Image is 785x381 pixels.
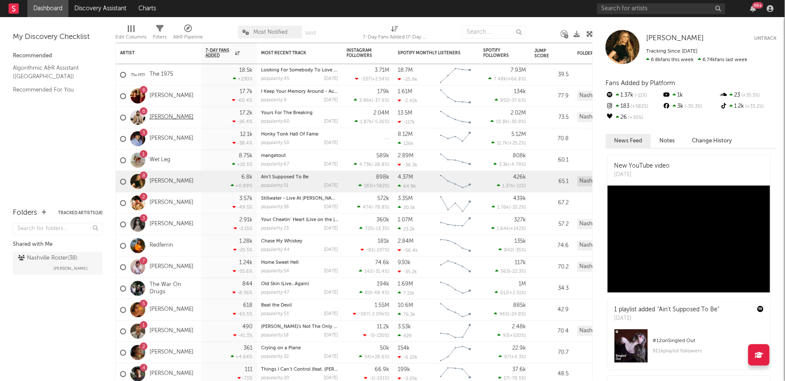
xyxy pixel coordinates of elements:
[233,311,253,317] div: -65.5 %
[398,119,415,125] div: -117k
[606,101,662,112] div: 183
[491,140,526,146] div: ( )
[261,68,485,73] a: Looking For Somebody To Love (Live From The [GEOGRAPHIC_DATA], [GEOGRAPHIC_DATA], [DATE])
[499,247,526,253] div: ( )
[370,312,388,317] span: -2.09k %
[535,262,569,272] div: 70.2
[535,112,569,123] div: 73.5
[232,290,253,295] div: -8.56 %
[261,196,388,201] a: Stillwater - Live At [PERSON_NAME][GEOGRAPHIC_DATA]
[436,235,475,257] svg: Chart title
[503,184,514,189] span: 1.37k
[261,260,299,265] a: Home Sweet Hell
[150,157,171,164] a: Wet Leg
[535,70,569,80] div: 39.5
[150,328,194,335] a: [PERSON_NAME]
[261,162,289,167] div: popularity: 67
[13,63,94,81] a: Algorithmic A&R Assistant ([GEOGRAPHIC_DATA])
[500,291,508,295] span: 612
[398,68,413,73] div: 18.7M
[398,183,416,189] div: 64.9k
[653,346,764,356] div: 911k playlist followers
[513,196,526,201] div: 439k
[436,128,475,150] svg: Chart title
[372,291,388,295] span: -48.4 %
[398,110,412,116] div: 13.5M
[150,370,194,378] a: [PERSON_NAME]
[261,154,338,158] div: mangetout
[494,77,506,82] span: 7.48k
[359,312,369,317] span: -597
[398,153,414,159] div: 2.89M
[261,226,289,231] div: popularity: 23
[519,281,526,287] div: 1M
[324,141,338,145] div: [DATE]
[515,239,526,244] div: 135k
[497,205,509,210] span: 1.76k
[494,311,526,317] div: ( )
[150,263,194,271] a: [PERSON_NAME]
[514,248,525,253] span: -35 %
[324,119,338,124] div: [DATE]
[359,269,389,274] div: ( )
[492,204,526,210] div: ( )
[436,86,475,107] svg: Chart title
[509,312,525,317] span: -24.8 %
[361,247,389,253] div: ( )
[373,184,388,189] span: +582 %
[744,104,764,109] span: +33.2 %
[261,218,338,222] div: Your Cheatin’ Heart (Live on the Grand Ole Opry, September 7th, 2024)
[491,226,526,231] div: ( )
[720,90,776,101] div: 23
[324,226,338,231] div: [DATE]
[535,48,556,59] div: Jump Score
[375,68,389,73] div: 3.71M
[720,101,776,112] div: 1.2k
[261,141,289,145] div: popularity: 50
[646,34,704,43] a: [PERSON_NAME]
[398,303,413,308] div: 10.6M
[514,217,526,223] div: 327k
[535,198,569,208] div: 67.2
[359,162,371,167] span: 4.73k
[360,120,372,124] span: 1.87k
[357,204,389,210] div: ( )
[377,281,389,287] div: 194k
[373,205,388,210] span: -78.8 %
[13,51,103,61] div: Recommended
[606,90,662,101] div: 1.37k
[261,196,338,201] div: Stillwater - Live At Cain’s Ballroom
[398,281,413,287] div: 1.69M
[261,68,338,73] div: Looking For Somebody To Love (Live From The AO Arena, Manchester, 17.02.24)
[398,260,411,266] div: 930k
[436,192,475,214] svg: Chart title
[741,93,760,98] span: +35.3 %
[324,312,338,316] div: [DATE]
[233,76,253,82] div: +230 %
[646,57,694,62] span: 6.8k fans this week
[324,248,338,252] div: [DATE]
[496,120,508,124] span: 10.8k
[614,314,719,323] div: [DATE]
[377,196,389,201] div: 572k
[241,174,253,180] div: 6.8k
[377,89,389,95] div: 179k
[253,30,288,35] span: Most Notified
[261,367,363,372] a: Things I Can’t Control (feat. [PERSON_NAME])
[261,325,363,329] a: [PERSON_NAME]'s Not The Only Thing Falling
[646,49,697,54] span: Tracking Since: [DATE]
[535,91,569,101] div: 77.9
[629,104,648,109] span: +582 %
[239,153,253,159] div: 8.75k
[324,269,338,274] div: [DATE]
[363,205,371,210] span: 474
[150,114,194,121] a: [PERSON_NAME]
[513,174,526,180] div: 426k
[398,226,415,232] div: 23.2k
[361,77,370,82] span: -537
[18,253,77,263] div: Nashville Roster ( 38 )
[495,269,526,274] div: ( )
[653,336,764,346] div: # 12 on Singled Out
[324,205,338,210] div: [DATE]
[513,153,526,159] div: 808k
